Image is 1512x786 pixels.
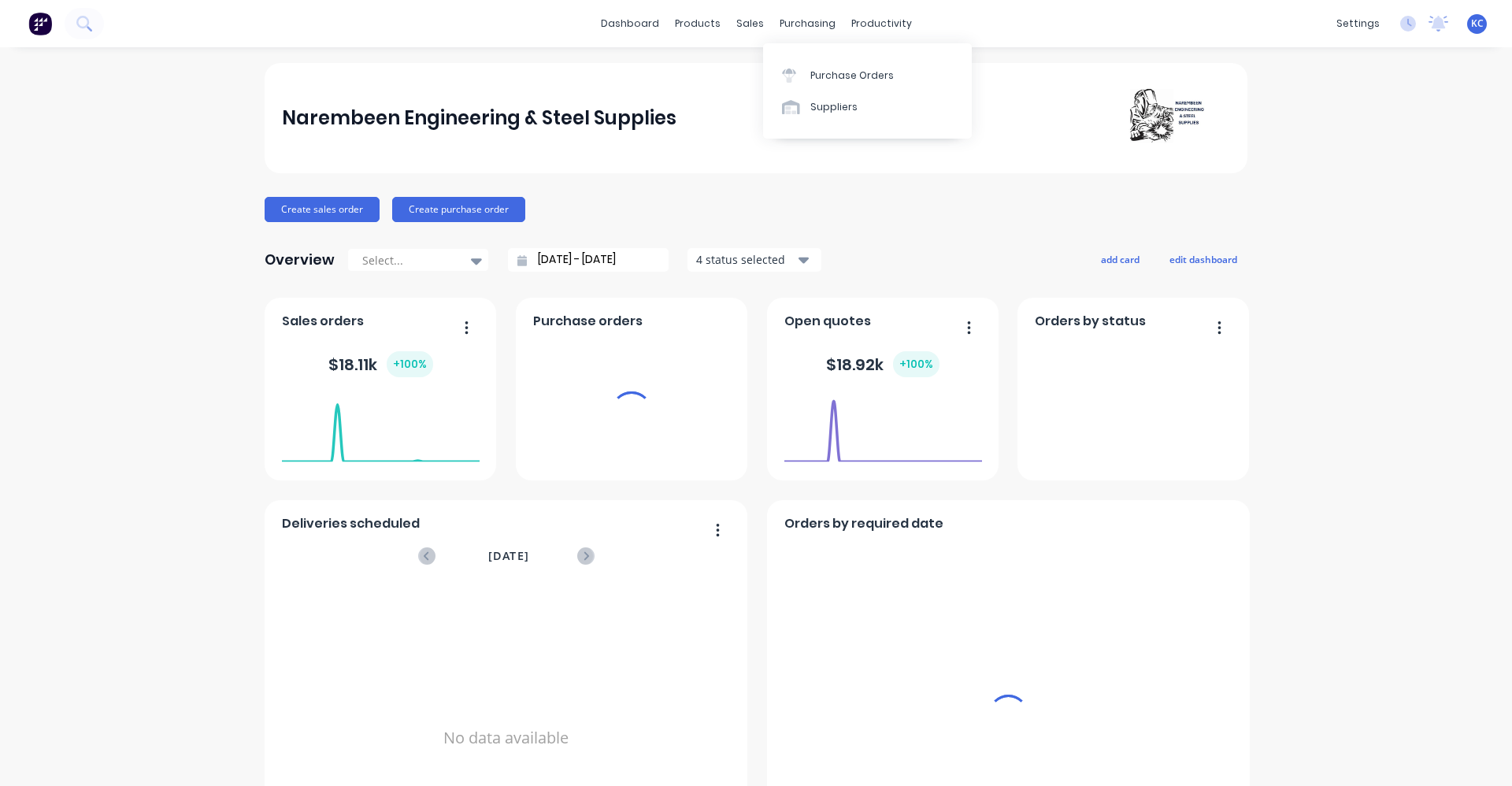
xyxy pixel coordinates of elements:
button: Create sales order [265,197,380,222]
span: Orders by status [1035,312,1146,331]
button: Create purchase order [392,197,525,222]
span: KC [1471,17,1484,31]
button: add card [1091,249,1150,269]
a: Suppliers [763,91,972,123]
div: Overview [265,244,335,276]
div: products [667,12,728,35]
img: Factory [28,12,52,35]
span: Open quotes [784,312,871,331]
div: sales [728,12,772,35]
span: Purchase orders [533,312,643,331]
div: Narembeen Engineering & Steel Supplies [282,102,676,134]
div: purchasing [772,12,843,35]
span: Deliveries scheduled [282,514,420,533]
div: productivity [843,12,920,35]
div: 4 status selected [696,251,795,268]
a: dashboard [593,12,667,35]
div: + 100 % [387,351,433,377]
button: 4 status selected [687,248,821,272]
span: [DATE] [488,547,529,565]
button: edit dashboard [1159,249,1247,269]
div: Suppliers [810,100,858,114]
a: Purchase Orders [763,59,972,91]
div: + 100 % [893,351,939,377]
div: $ 18.11k [328,351,433,377]
img: Narembeen Engineering & Steel Supplies [1120,87,1230,150]
div: $ 18.92k [826,351,939,377]
div: Purchase Orders [810,69,894,83]
div: settings [1329,12,1388,35]
span: Sales orders [282,312,364,331]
